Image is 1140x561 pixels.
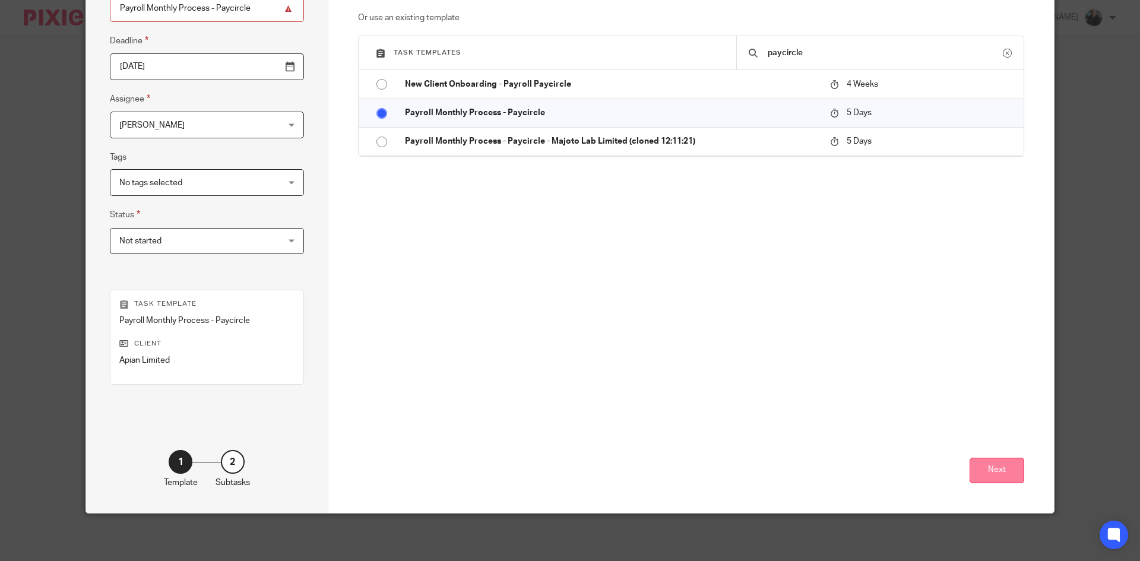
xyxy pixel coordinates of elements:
label: Assignee [110,92,150,106]
p: Payroll Monthly Process - Paycircle - Majoto Lab Limited (cloned 12:11:21) [405,135,818,147]
input: Search... [767,46,1003,59]
p: Apian Limited [119,354,294,366]
button: Next [970,458,1024,483]
input: Use the arrow keys to pick a date [110,53,304,80]
span: No tags selected [119,179,182,187]
p: Or use an existing template [358,12,1025,24]
p: Payroll Monthly Process - Paycircle [405,107,818,119]
label: Status [110,208,140,221]
label: Tags [110,151,126,163]
span: 5 Days [847,109,872,117]
div: 2 [221,450,245,474]
span: 4 Weeks [847,80,878,88]
span: Not started [119,237,161,245]
p: Client [119,339,294,348]
span: [PERSON_NAME] [119,121,185,129]
div: 1 [169,450,192,474]
span: 5 Days [847,137,872,145]
p: Task template [119,299,294,309]
p: Subtasks [216,477,250,489]
p: Payroll Monthly Process - Paycircle [119,315,294,327]
span: Task templates [394,49,461,56]
p: New Client Onboarding - Payroll Paycircle [405,78,818,90]
label: Deadline [110,34,148,47]
p: Template [164,477,198,489]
